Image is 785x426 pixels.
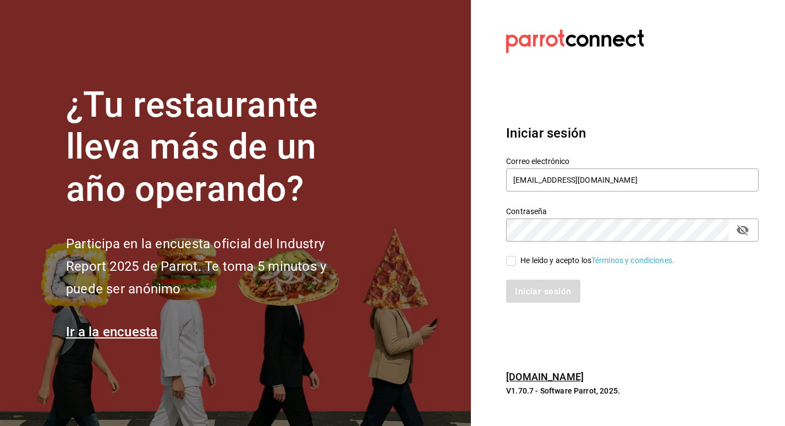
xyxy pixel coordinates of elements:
font: He leído y acepto los [520,256,591,265]
font: V1.70.7 - Software Parrot, 2025. [506,386,620,395]
a: Términos y condiciones. [591,256,674,265]
input: Ingresa tu correo electrónico [506,168,759,192]
button: campo de contraseña [733,221,752,239]
font: Participa en la encuesta oficial del Industry Report 2025 de Parrot. Te toma 5 minutos y puede se... [66,236,326,297]
font: Correo electrónico [506,156,569,165]
font: Iniciar sesión [506,125,586,141]
font: Contraseña [506,206,547,215]
a: Ir a la encuesta [66,324,158,340]
font: ¿Tu restaurante lleva más de un año operando? [66,84,318,210]
a: [DOMAIN_NAME] [506,371,584,383]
